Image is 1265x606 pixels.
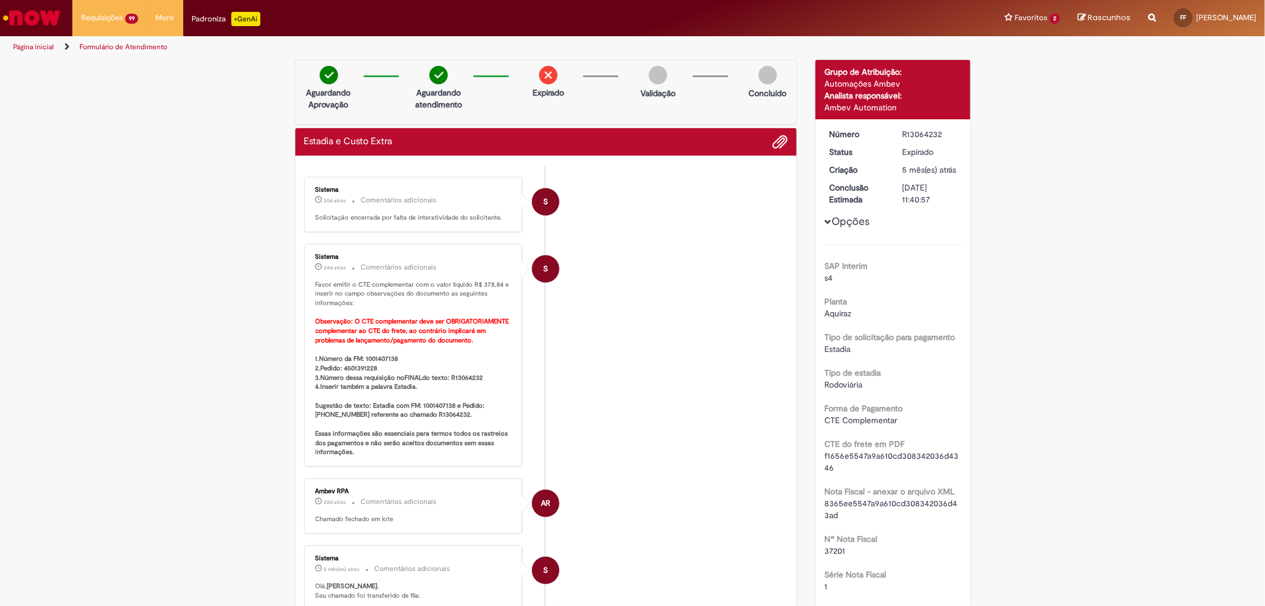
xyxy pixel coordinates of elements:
[324,197,346,204] time: 11/09/2025 14:28:58
[824,450,958,473] span: f1656e5547a9a610cd308342036d4346
[81,12,123,24] span: Requisições
[772,134,788,150] button: Adicionar anexos
[532,490,559,517] div: Ambev RPA
[13,42,54,52] a: Página inicial
[824,534,877,544] b: Nº Nota Fiscal
[316,555,513,562] div: Sistema
[1015,12,1047,24] span: Favoritos
[304,137,393,147] h2: Estadia e Custo Extra Histórico de tíquete
[320,66,338,84] img: check-circle-green.png
[824,498,957,521] span: 8365ee5547a9a610cd308342036d43ad
[533,87,564,99] p: Expirado
[125,14,138,24] span: 99
[316,280,513,457] p: Favor emitir o CTE complementar com o valor líquido R$ 378,84 e inserir no campo observações do d...
[192,12,260,26] div: Padroniza
[1,6,62,30] img: ServiceNow
[641,87,675,99] p: Validação
[532,255,559,283] div: System
[324,566,360,573] span: 2 mês(es) atrás
[532,557,559,584] div: System
[316,253,513,261] div: Sistema
[156,12,174,24] span: More
[824,90,961,101] div: Analista responsável:
[429,66,448,84] img: check-circle-green.png
[824,569,886,580] b: Série Nota Fiscal
[316,317,511,344] b: Observação: O CTE complementar deve ser OBRIGATORIAMENTE complementar ao CTE do frete, ao contrár...
[324,499,346,506] time: 03/09/2025 16:28:58
[316,354,510,456] b: 1.Número da FM: 1001407138 2.Pedido: 4501391228 3.Número dessa requisição no do texto: R13064232 ...
[649,66,667,84] img: img-circle-grey.png
[9,36,834,58] ul: Trilhas de página
[824,415,897,426] span: CTE Complementar
[824,344,850,354] span: Estadia
[1050,14,1060,24] span: 2
[543,255,548,283] span: S
[79,42,167,52] a: Formulário de Atendimento
[820,164,893,176] dt: Criação
[824,272,833,283] span: s4
[324,264,346,271] span: 28d atrás
[316,213,513,223] p: Solicitação encerrada por falta de interatividade do solicitante.
[405,373,423,382] b: FINAL
[902,164,957,175] span: 5 mês(es) atrás
[824,581,827,592] span: 1
[759,66,777,84] img: img-circle-grey.png
[820,128,893,140] dt: Número
[375,564,451,574] small: Comentários adicionais
[300,87,358,110] p: Aguardando Aprovação
[748,87,786,99] p: Concluído
[824,78,961,90] div: Automações Ambev
[824,439,904,449] b: CTE do frete em PDF
[324,499,346,506] span: 28d atrás
[902,164,957,175] time: 15/05/2025 16:40:53
[324,566,360,573] time: 05/08/2025 08:51:13
[541,489,550,518] span: AR
[361,195,437,205] small: Comentários adicionais
[543,188,548,216] span: S
[824,367,881,378] b: Tipo de estadia
[539,66,557,84] img: remove.png
[824,66,961,78] div: Grupo de Atribuição:
[824,486,955,497] b: Nota Fiscal - anexar o arquivo XML
[824,296,847,307] b: Planta
[231,12,260,26] p: +GenAi
[532,188,559,215] div: System
[324,197,346,204] span: 20d atrás
[1196,12,1256,23] span: [PERSON_NAME]
[820,182,893,205] dt: Conclusão Estimada
[543,556,548,585] span: S
[824,308,851,319] span: Aquiraz
[820,146,893,158] dt: Status
[824,261,868,271] b: SAP Interim
[327,582,378,591] b: [PERSON_NAME]
[902,146,957,158] div: Expirado
[902,128,957,140] div: R13064232
[824,101,961,113] div: Ambev Automation
[1078,12,1130,24] a: Rascunhos
[324,264,346,271] time: 03/09/2025 16:29:03
[824,379,862,390] span: Rodoviária
[361,262,437,272] small: Comentários adicionais
[316,515,513,524] p: Chamado fechado em lote
[1088,12,1130,23] span: Rascunhos
[824,403,903,414] b: Forma de Pagamento
[902,182,957,205] div: [DATE] 11:40:57
[902,164,957,176] div: 15/05/2025 16:40:53
[316,186,513,193] div: Sistema
[316,488,513,495] div: Ambev RPA
[824,332,955,342] b: Tipo de solicitação para pagamento
[361,497,437,507] small: Comentários adicionais
[410,87,467,110] p: Aguardando atendimento
[824,545,845,556] span: 37201
[1180,14,1186,21] span: FF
